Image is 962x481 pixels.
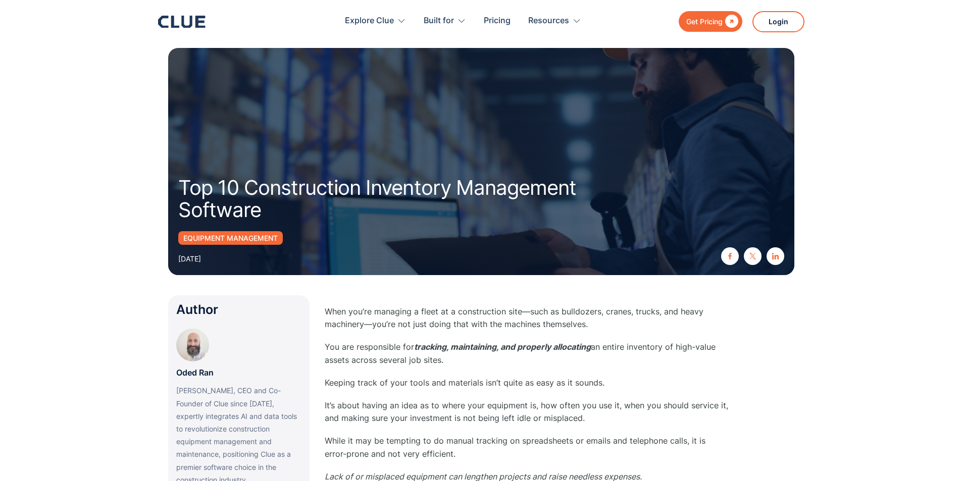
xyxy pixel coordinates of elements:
[178,177,602,221] h1: Top 10 Construction Inventory Management Software
[686,15,723,28] div: Get Pricing
[749,253,756,259] img: twitter X icon
[178,252,201,265] div: [DATE]
[325,377,729,389] p: Keeping track of your tools and materials isn’t quite as easy as it sounds.
[772,253,779,259] img: linkedin icon
[528,5,569,37] div: Resources
[484,5,511,37] a: Pricing
[414,342,591,352] em: tracking, maintaining, and properly allocating
[345,5,394,37] div: Explore Clue
[424,5,454,37] div: Built for
[178,231,283,245] a: Equipment Management
[528,5,581,37] div: Resources
[176,303,301,316] div: Author
[176,329,209,361] img: Oded Ran
[325,435,729,460] p: While it may be tempting to do manual tracking on spreadsheets or emails and telephone calls, it ...
[325,341,729,366] p: You are responsible for an entire inventory of high-value assets across several job sites.
[176,366,214,379] p: Oded Ran
[345,5,406,37] div: Explore Clue
[325,399,729,424] p: It’s about having an idea as to where your equipment is, how often you use it, when you should se...
[679,11,742,32] a: Get Pricing
[723,15,738,28] div: 
[752,11,804,32] a: Login
[325,305,729,331] p: When you’re managing a fleet at a construction site—such as bulldozers, cranes, trucks, and heavy...
[424,5,466,37] div: Built for
[727,253,733,259] img: facebook icon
